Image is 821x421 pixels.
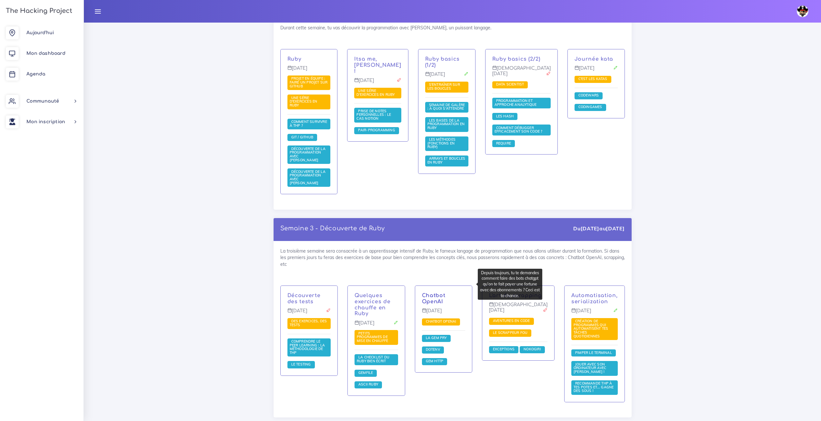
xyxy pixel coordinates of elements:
a: Codingames [577,105,604,109]
span: S'entraîner sur les boucles [427,82,460,91]
a: Dotenv [424,347,442,352]
p: [DATE] [575,65,618,76]
a: Ruby [287,56,301,62]
a: Des exercices, des tests [290,319,327,327]
a: Comprendre le peer learning : la méthodologie de THP [290,339,325,355]
a: La gem PRY [424,336,448,340]
a: Ruby basics (2/2) [492,56,540,62]
span: Comment survivre à THP ? [290,119,327,128]
span: ASCII Ruby [357,382,380,386]
a: La checklist du Ruby bien écrit [357,355,389,364]
p: [DATE] [425,72,468,82]
a: Les méthodes (fonctions en Ruby) [427,137,456,149]
p: [DEMOGRAPHIC_DATA][DATE] [489,302,547,318]
a: Les Hash [495,114,516,119]
span: Nokogiri [522,347,543,351]
span: Pair-Programming [356,128,396,132]
a: Une série d'exercices en Ruby [356,89,396,97]
a: Le testing [290,362,313,367]
a: Comment débugger efficacement son code ? [495,126,544,134]
span: Gem HTTP [424,359,445,363]
a: ASCII Ruby [357,382,380,387]
strong: [DATE] [581,225,599,232]
p: [DEMOGRAPHIC_DATA][DATE] [492,65,551,81]
span: Une série d'exercices en Ruby [290,95,317,107]
a: Codewars [577,93,601,98]
a: Semaine de galère : à quoi s'attendre [427,103,466,111]
h3: The Hacking Project [4,7,72,15]
a: Itsa me, [PERSON_NAME] ! [354,56,401,74]
a: Comment survivre à THP ? [290,120,327,128]
a: Projet en équipe : faire un projet sur Github [290,76,328,88]
span: Découverte de la programmation avec [PERSON_NAME] [290,146,325,162]
span: Data scientist [495,82,526,86]
span: Aujourd'hui [26,30,54,35]
span: Aventures en code [491,318,532,323]
span: Mon dashboard [26,51,65,56]
a: Gemfile [357,371,375,375]
a: Découverte des tests [287,293,321,305]
span: Une série d'exercices en Ruby [356,88,396,97]
div: Du au [573,225,625,232]
span: Git / Github [290,135,315,139]
span: Codewars [577,93,601,97]
a: Les bases de la programmation en Ruby [427,118,465,130]
div: Durant cette semaine, tu vas découvrir la programmation avec [PERSON_NAME], un puissant langage. [274,18,632,210]
a: Pair-Programming [356,128,396,133]
a: Journée kata [575,56,613,62]
span: Gemfile [357,370,375,375]
a: Data scientist [495,82,526,87]
span: Exceptions [491,347,516,351]
span: Les Hash [495,114,516,118]
div: La troisième semaine sera consacrée à un apprentissage intensif de Ruby, le fameux langage de pro... [274,241,632,417]
p: [DATE] [287,308,331,318]
p: [DATE] [422,308,466,318]
a: Programmation et approche analytique [495,99,538,107]
a: Prise de notes personnelles : le cas Notion [356,109,391,121]
a: Require [495,141,513,145]
p: [DATE] [571,308,618,318]
span: Création de programmes qui automatisent tes tâches quotidiennes [574,319,608,338]
span: Pimper le terminal [574,350,614,355]
a: Chatbot OpenAI [424,319,458,324]
a: Quelques exercices de chauffe en Ruby [355,293,390,316]
span: Comment débugger efficacement son code ? [495,125,544,134]
p: Automatisation, serialization [571,293,618,305]
a: Ruby basics (1/2) [425,56,460,68]
a: C'est les katas [577,77,609,81]
span: Découverte de la programmation avec [PERSON_NAME] [290,169,325,185]
a: Arrays et boucles en Ruby [427,156,466,165]
span: Agenda [26,72,45,76]
a: Gem HTTP [424,359,445,364]
a: Découverte de la programmation avec [PERSON_NAME] [290,170,325,185]
a: Chatbot OpenAI [422,293,446,305]
span: Le testing [290,362,313,366]
span: Recommande THP à tes potes et... gagne des sous ! [574,381,614,393]
a: Semaine 3 - Découverte de Ruby [280,225,385,232]
img: avatar [797,5,808,17]
a: Découverte de la programmation avec [PERSON_NAME] [290,147,325,163]
p: [DATE] [287,65,331,76]
a: S'entraîner sur les boucles [427,83,460,91]
a: Petits programmes de mise en chauffe [357,331,390,343]
span: Programmation et approche analytique [495,98,538,107]
span: C'est les katas [577,76,609,81]
p: [DATE] [354,78,401,88]
a: Git / Github [290,135,315,140]
p: [DATE] [355,320,398,331]
div: Depuis toujours, tu te demandes comment faire des bots chatgpt qu'on te fait payer une fortune av... [478,269,542,300]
